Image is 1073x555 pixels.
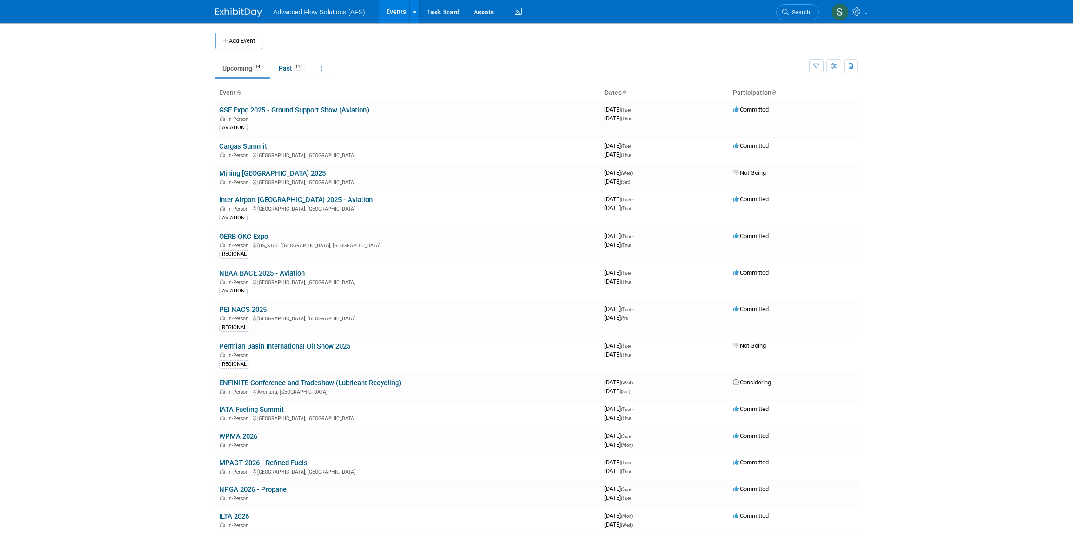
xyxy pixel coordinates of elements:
span: In-Person [228,496,251,502]
span: (Thu) [621,243,631,248]
img: In-Person Event [220,416,225,420]
span: 114 [293,64,305,71]
span: (Mon) [621,514,633,519]
span: - [632,142,634,149]
span: [DATE] [604,142,634,149]
div: REGIONAL [219,360,249,369]
a: Sort by Event Name [236,89,241,96]
span: In-Person [228,206,251,212]
img: In-Person Event [220,496,225,500]
span: In-Person [228,279,251,285]
a: NPGA 2026 - Propane [219,485,287,494]
span: - [634,512,636,519]
span: [DATE] [604,405,634,412]
div: AVIATION [219,214,248,222]
a: NBAA BACE 2025 - Aviation [219,269,305,277]
span: (Thu) [621,206,631,211]
span: Committed [733,405,769,412]
span: [DATE] [604,305,634,312]
span: [DATE] [604,314,628,321]
span: (Thu) [621,469,631,474]
span: Not Going [733,169,766,176]
span: Committed [733,232,769,239]
span: [DATE] [604,512,636,519]
span: (Wed) [621,380,633,385]
a: IATA Fueling Summit [219,405,284,414]
button: Add Event [215,33,262,49]
span: [DATE] [604,278,631,285]
span: [DATE] [604,388,630,395]
div: [GEOGRAPHIC_DATA], [GEOGRAPHIC_DATA] [219,414,597,422]
div: [GEOGRAPHIC_DATA], [GEOGRAPHIC_DATA] [219,468,597,475]
img: In-Person Event [220,522,225,527]
span: (Sun) [621,487,631,492]
span: - [632,432,634,439]
img: Steve McAnally [831,3,849,21]
span: [DATE] [604,494,631,501]
span: (Sat) [621,389,630,394]
span: [DATE] [604,379,636,386]
span: [DATE] [604,414,631,421]
img: In-Person Event [220,206,225,211]
span: (Tue) [621,307,631,312]
span: In-Person [228,443,251,449]
span: - [634,379,636,386]
span: In-Person [228,179,251,185]
img: ExhibitDay [215,8,262,17]
span: [DATE] [604,441,633,448]
span: (Thu) [621,352,631,357]
span: [DATE] [604,151,631,158]
div: REGIONAL [219,324,249,332]
div: [GEOGRAPHIC_DATA], [GEOGRAPHIC_DATA] [219,151,597,159]
span: Search [789,9,810,16]
div: AVIATION [219,287,248,295]
span: [DATE] [604,269,634,276]
span: (Tue) [621,407,631,412]
div: Aventura, [GEOGRAPHIC_DATA] [219,388,597,395]
div: REGIONAL [219,250,249,258]
span: (Tue) [621,271,631,276]
a: Inter Airport [GEOGRAPHIC_DATA] 2025 - Aviation [219,196,373,204]
span: (Tue) [621,197,631,202]
span: Committed [733,106,769,113]
span: - [632,269,634,276]
span: (Wed) [621,522,633,528]
img: In-Person Event [220,179,225,184]
a: Mining [GEOGRAPHIC_DATA] 2025 [219,169,326,178]
span: In-Person [228,316,251,322]
span: Committed [733,196,769,203]
div: AVIATION [219,124,248,132]
a: Search [776,4,819,20]
span: In-Person [228,416,251,422]
span: (Tue) [621,107,631,112]
span: In-Person [228,389,251,395]
a: ENFINITE Conference and Tradeshow (Lubricant Recycling) [219,379,401,387]
img: In-Person Event [220,443,225,447]
span: Considering [733,379,771,386]
span: - [632,196,634,203]
span: (Thu) [621,416,631,421]
span: [DATE] [604,468,631,475]
span: [DATE] [604,169,636,176]
span: Committed [733,512,769,519]
a: PEI NACS 2025 [219,305,267,314]
span: (Thu) [621,116,631,121]
span: (Tue) [621,460,631,465]
span: - [632,459,634,466]
div: [GEOGRAPHIC_DATA], [GEOGRAPHIC_DATA] [219,278,597,285]
span: [DATE] [604,205,631,211]
span: In-Person [228,243,251,249]
div: [GEOGRAPHIC_DATA], [GEOGRAPHIC_DATA] [219,178,597,185]
img: In-Person Event [220,152,225,157]
span: - [632,305,634,312]
span: - [632,342,634,349]
span: [DATE] [604,178,630,185]
span: (Wed) [621,171,633,176]
span: In-Person [228,522,251,529]
th: Event [215,85,601,101]
div: [US_STATE][GEOGRAPHIC_DATA], [GEOGRAPHIC_DATA] [219,241,597,249]
span: [DATE] [604,106,634,113]
img: In-Person Event [220,116,225,121]
span: Committed [733,432,769,439]
img: In-Person Event [220,316,225,320]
